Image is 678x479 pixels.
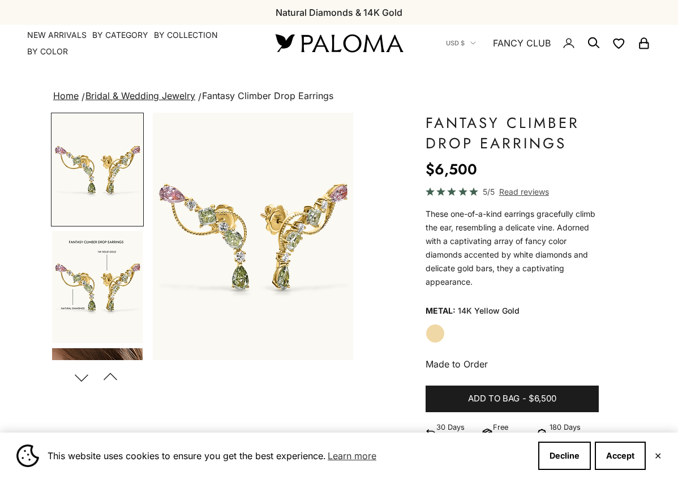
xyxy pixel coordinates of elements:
a: Bridal & Wedding Jewelry [85,90,195,101]
img: #YellowGold [52,114,143,225]
a: Learn more [326,447,378,464]
variant-option-value: 14K Yellow Gold [458,302,520,319]
span: Read reviews [499,185,549,198]
button: Add to bag-$6,500 [426,386,599,413]
div: Item 1 of 11 [153,113,353,361]
span: $6,500 [529,392,556,406]
p: Natural Diamonds & 14K Gold [276,5,402,20]
nav: Secondary navigation [446,25,651,61]
button: Close [654,452,662,459]
button: Accept [595,442,646,470]
span: USD $ [446,38,465,48]
legend: Metal: [426,302,456,319]
button: Decline [538,442,591,470]
button: USD $ [446,38,476,48]
summary: By Collection [154,29,218,41]
nav: breadcrumbs [51,88,627,104]
h1: Fantasy Climber Drop Earrings [426,113,599,153]
span: 5/5 [483,185,495,198]
span: Add to bag [468,392,520,406]
div: These one-of-a-kind earrings gracefully climb the ear, resembling a delicate vine. Adorned with a... [426,207,599,289]
span: Fantasy Climber Drop Earrings [202,90,333,101]
nav: Primary navigation [27,29,248,57]
p: Free Shipping [493,421,530,445]
sale-price: $6,500 [426,158,477,181]
img: #YellowGold #WhiteGold #RoseGold [52,348,143,460]
p: 30 Days Return [436,421,477,445]
summary: By Category [92,29,148,41]
img: Cookie banner [16,444,39,467]
a: 5/5 Read reviews [426,185,599,198]
a: NEW ARRIVALS [27,29,87,41]
a: Home [53,90,79,101]
button: Go to item 3 [51,347,144,461]
img: #YellowGold #WhiteGold #RoseGold [52,231,143,343]
a: FANCY CLUB [493,36,551,50]
p: Made to Order [426,357,599,371]
button: Go to item 2 [51,230,144,344]
button: Go to item 1 [51,113,144,226]
span: This website uses cookies to ensure you get the best experience. [48,447,529,464]
p: 180 Days Warranty [550,421,599,445]
summary: By Color [27,46,68,57]
img: #YellowGold [153,113,353,361]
